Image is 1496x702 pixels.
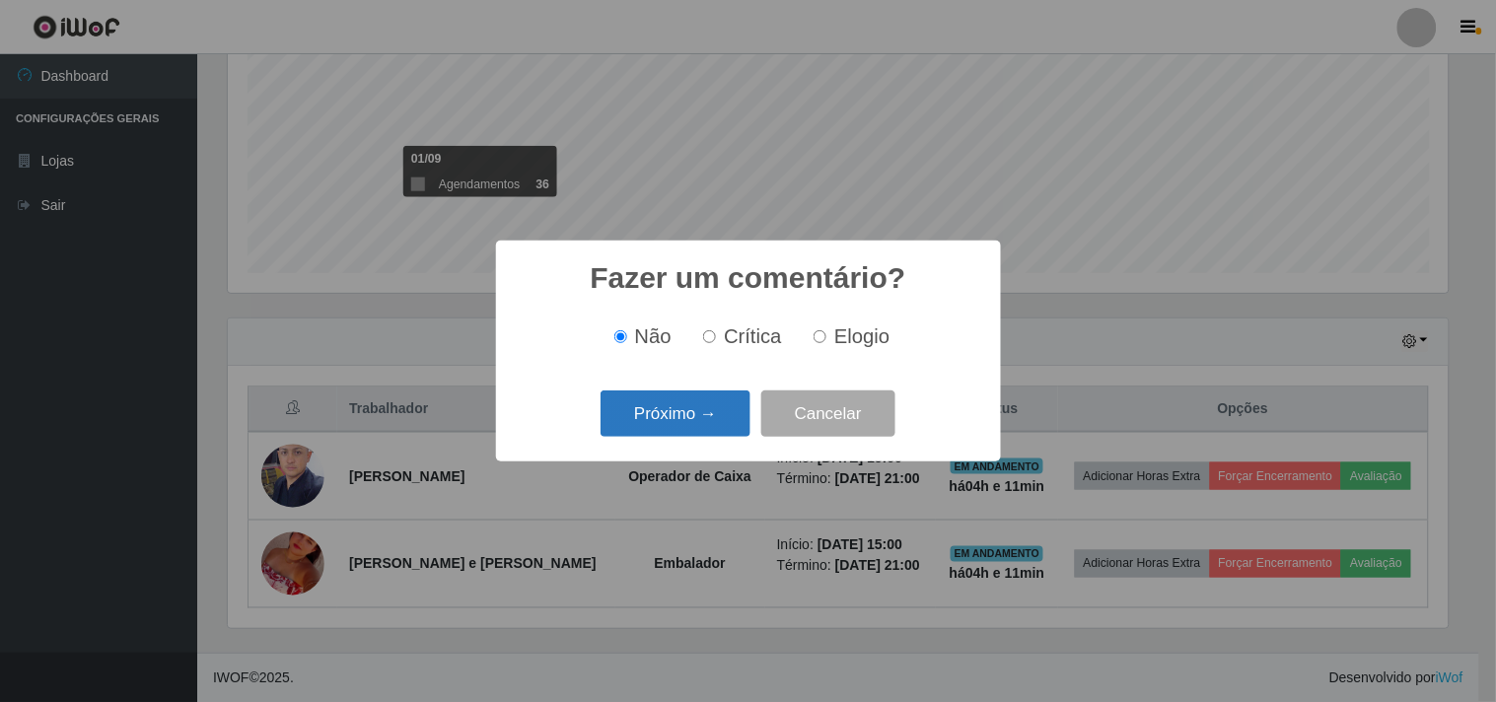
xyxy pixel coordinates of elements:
[724,325,782,347] span: Crítica
[635,325,672,347] span: Não
[614,330,627,343] input: Não
[814,330,826,343] input: Elogio
[601,390,750,437] button: Próximo →
[703,330,716,343] input: Crítica
[834,325,890,347] span: Elogio
[590,260,905,296] h2: Fazer um comentário?
[761,390,895,437] button: Cancelar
